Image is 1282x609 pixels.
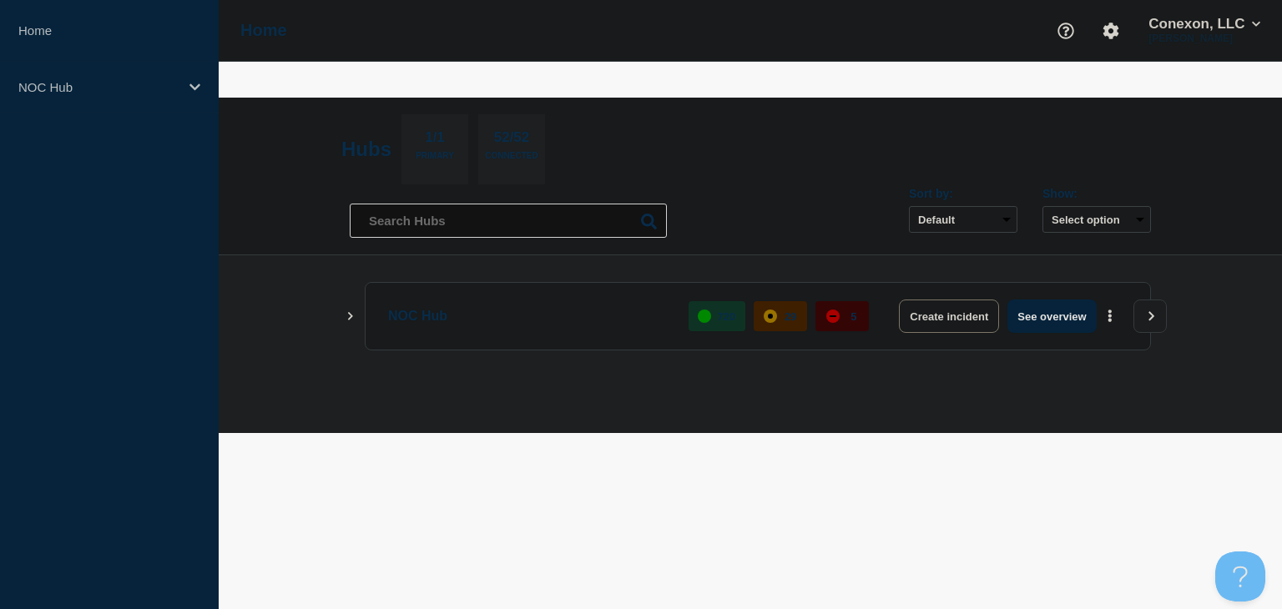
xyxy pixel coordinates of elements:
[826,310,840,323] div: down
[785,310,796,323] p: 29
[764,310,777,323] div: affected
[487,129,536,151] p: 52/52
[388,299,669,333] p: NOC Hub
[1093,13,1128,48] button: Account settings
[1042,206,1151,233] button: Select option
[350,204,667,238] input: Search Hubs
[909,187,1017,200] div: Sort by:
[698,310,711,323] div: up
[1099,301,1121,332] button: More actions
[1048,13,1083,48] button: Support
[1133,299,1167,333] button: View
[909,206,1017,233] select: Sort by
[346,310,355,323] button: Show Connected Hubs
[416,151,454,169] p: Primary
[899,299,999,333] button: Create incident
[240,21,287,40] h1: Home
[1145,16,1264,33] button: Conexon, LLC
[18,80,179,94] p: NOC Hub
[419,129,452,151] p: 1/1
[1145,33,1264,44] p: [PERSON_NAME]
[718,310,736,323] p: 720
[485,151,538,169] p: Connected
[1042,187,1151,200] div: Show:
[850,310,856,323] p: 5
[341,138,391,161] h2: Hubs
[1215,551,1265,601] iframe: Help Scout Beacon - Open
[1007,299,1096,333] button: See overview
